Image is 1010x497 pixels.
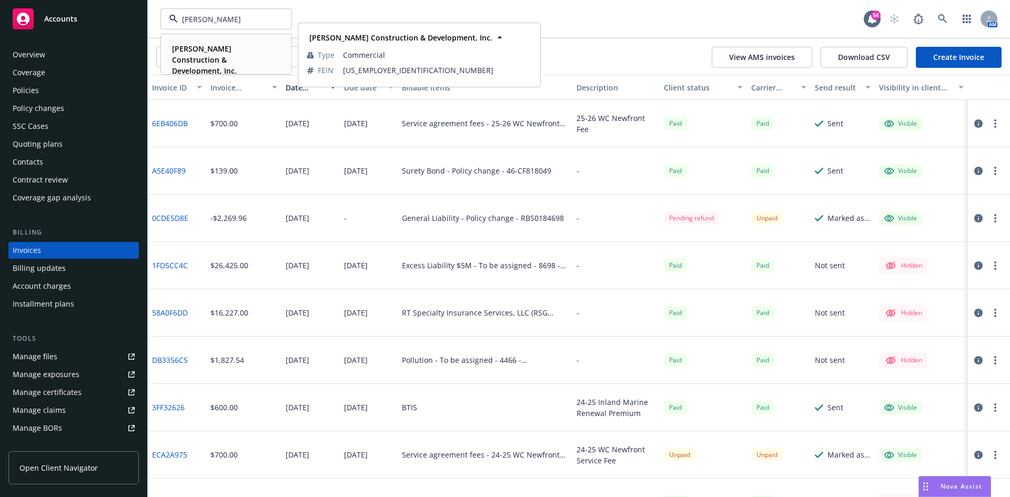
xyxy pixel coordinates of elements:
a: Create Invoice [916,47,1002,68]
button: Billable items [398,75,572,100]
a: Manage BORs [8,420,139,437]
span: Paid [751,164,774,177]
a: Installment plans [8,296,139,312]
div: Unpaid [751,211,783,225]
div: - [577,165,579,176]
div: [DATE] [286,307,309,318]
a: Invoices [8,242,139,259]
div: Visible [884,214,917,223]
div: SSC Cases [13,118,48,135]
div: Not sent [815,307,845,318]
div: [DATE] [286,118,309,129]
div: Paid [751,117,774,130]
div: [DATE] [286,402,309,413]
input: Filter by keyword [178,14,270,25]
span: Nova Assist [941,482,982,491]
div: Paid [664,353,687,367]
button: Description [572,75,660,100]
a: SSC Cases [8,118,139,135]
div: Paid [751,401,774,414]
div: Paid [751,259,774,272]
div: Pollution - To be assigned - 4466 - [PERSON_NAME] Mechanical, Inc. - [DATE] 1737574656063 [402,354,568,366]
div: RT Specialty Insurance Services, LLC (RSG Specialty, LLC) [402,307,568,318]
div: Description [577,82,655,93]
div: [DATE] [344,307,368,318]
div: Hidden [884,307,922,319]
div: 25-26 WC Newfront Fee [577,113,655,135]
span: Open Client Navigator [19,462,98,473]
div: Paid [751,353,774,367]
span: Accounts [44,15,77,23]
span: [US_EMPLOYER_IDENTIFICATION_NUMBER] [343,65,531,76]
div: Billing updates [13,260,66,277]
a: Manage exposures [8,366,139,383]
div: 24-25 WC Newfront Service Fee [577,444,655,466]
a: Manage claims [8,402,139,419]
div: Marked as sent [827,212,871,224]
a: Search [932,8,953,29]
div: Invoice amount [210,82,266,93]
a: Policy changes [8,100,139,117]
div: Marked as sent [827,449,871,460]
div: [DATE] [344,118,368,129]
div: Visible [884,166,917,176]
div: Surety Bond - Policy change - 46-CF818049 [402,165,551,176]
div: Paid [751,306,774,319]
div: Drag to move [919,476,932,496]
div: - [577,260,579,271]
div: Coverage gap analysis [13,189,91,206]
div: [DATE] [344,260,368,271]
div: 24-25 Inland Marine Renewal Premium [577,397,655,419]
div: Sent [827,118,843,129]
button: Nova Assist [918,476,991,497]
div: Visible [884,119,917,128]
a: 6EB406DB [152,118,188,129]
div: Contract review [13,171,68,188]
div: [DATE] [286,260,309,271]
div: $700.00 [210,449,238,460]
div: Manage exposures [13,366,79,383]
div: [DATE] [344,354,368,366]
button: Date issued [281,75,340,100]
div: Excess Liability $5M - To be assigned - 8698 - [PERSON_NAME] Mechanical, Inc. - [DATE] 1737575678699 [402,260,568,271]
button: Carrier status [747,75,811,100]
div: Paid [664,259,687,272]
div: [DATE] [286,354,309,366]
div: - [577,307,579,318]
div: Sent [827,402,843,413]
div: Hidden [884,354,922,367]
div: Not sent [815,354,845,366]
button: Download CSV [821,47,907,68]
div: Unpaid [664,448,695,461]
div: $600.00 [210,402,238,413]
a: Contacts [8,154,139,170]
div: Manage claims [13,402,66,419]
div: Policy changes [13,100,64,117]
a: ECA2A975 [152,449,187,460]
div: Coverage [13,64,45,81]
a: Switch app [956,8,977,29]
div: Not sent [815,260,845,271]
div: Manage certificates [13,384,82,401]
div: $700.00 [210,118,238,129]
div: Manage BORs [13,420,62,437]
a: 58A0F6DD [152,307,188,318]
div: Invoices [13,242,41,259]
div: Installment plans [13,296,74,312]
div: - [344,212,347,224]
div: Service agreement fees - 25-26 WC Newfront Fee [402,118,568,129]
div: Summary of insurance [13,438,93,454]
a: 3FF32626 [152,402,185,413]
div: [DATE] [286,449,309,460]
span: Paid [664,117,687,130]
div: [DATE] [286,212,309,224]
a: Manage files [8,348,139,365]
div: - [577,212,579,224]
button: Invoice ID [148,75,206,100]
span: Commercial [343,49,531,60]
a: A5E40F89 [152,165,186,176]
a: Coverage [8,64,139,81]
a: Quoting plans [8,136,139,153]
